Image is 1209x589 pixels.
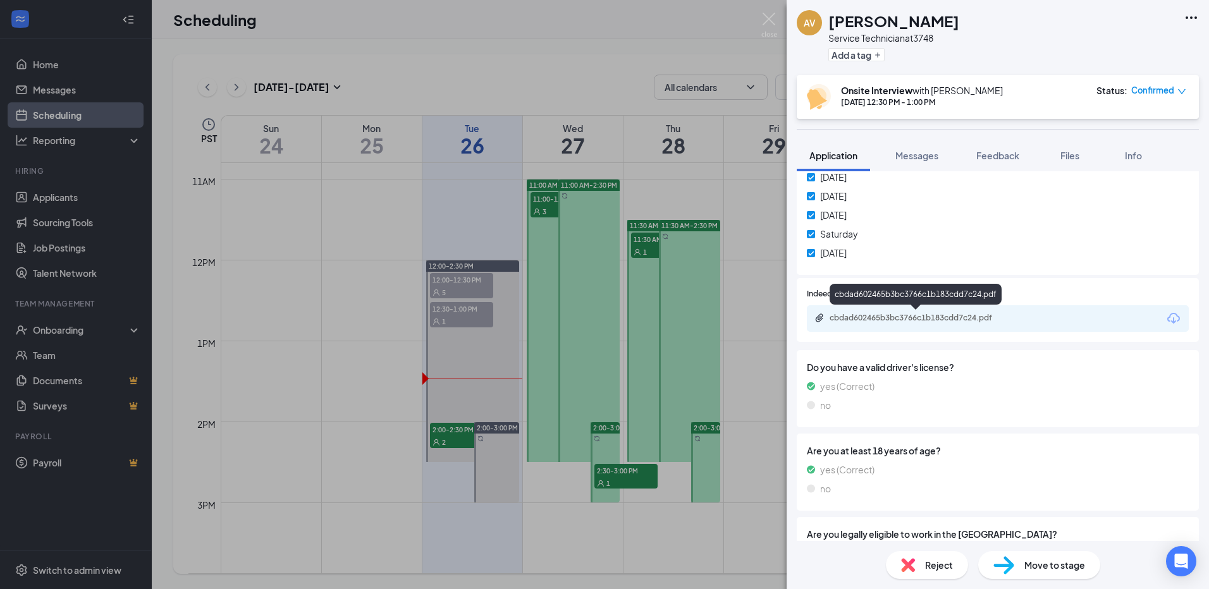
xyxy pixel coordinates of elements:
b: Onsite Interview [841,85,912,96]
span: yes (Correct) [820,463,875,477]
span: Are you legally eligible to work in the [GEOGRAPHIC_DATA]? [807,527,1189,541]
span: [DATE] [820,170,847,184]
span: [DATE] [820,208,847,222]
div: Open Intercom Messenger [1166,546,1196,576]
div: [DATE] 12:30 PM - 1:00 PM [841,97,1003,107]
span: yes (Correct) [820,379,875,393]
div: Service Technician at 3748 [828,32,959,44]
span: Are you at least 18 years of age? [807,444,1189,458]
a: Paperclipcbdad602465b3bc3766c1b183cdd7c24.pdf [814,313,1019,325]
span: no [820,482,831,495]
span: Files [1060,150,1079,161]
span: Do you have a valid driver's license? [807,360,1189,374]
div: AV [804,16,816,29]
span: Messages [895,150,938,161]
svg: Download [1166,311,1181,326]
svg: Paperclip [814,313,825,323]
div: Status : [1096,84,1127,97]
svg: Ellipses [1184,10,1199,25]
span: Saturday [820,227,858,241]
span: Info [1125,150,1142,161]
button: PlusAdd a tag [828,48,885,61]
span: [DATE] [820,189,847,203]
h1: [PERSON_NAME] [828,10,959,32]
span: no [820,398,831,412]
span: Indeed Resume [807,288,862,300]
svg: Plus [874,51,881,59]
span: [DATE] [820,246,847,260]
div: cbdad602465b3bc3766c1b183cdd7c24.pdf [830,284,1002,305]
span: Confirmed [1131,84,1174,97]
span: Feedback [976,150,1019,161]
span: down [1177,87,1186,96]
div: with [PERSON_NAME] [841,84,1003,97]
span: Move to stage [1024,558,1085,572]
div: cbdad602465b3bc3766c1b183cdd7c24.pdf [830,313,1007,323]
span: Reject [925,558,953,572]
span: Application [809,150,857,161]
